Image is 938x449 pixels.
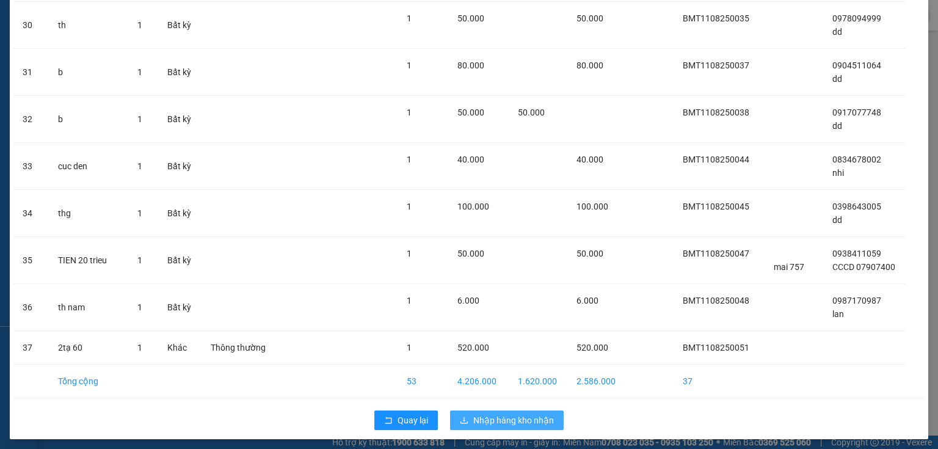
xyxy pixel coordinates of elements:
[774,262,804,272] span: mai 757
[13,237,48,284] td: 35
[457,343,489,352] span: 520.000
[457,296,479,305] span: 6.000
[457,202,489,211] span: 100.000
[158,190,201,237] td: Bất kỳ
[683,108,749,117] span: BMT1108250038
[683,343,749,352] span: BMT1108250051
[457,108,484,117] span: 50.000
[48,237,128,284] td: TIEN 20 trieu
[576,60,603,70] span: 80.000
[832,202,881,211] span: 0398643005
[832,74,842,84] span: dd
[683,13,749,23] span: BMT1108250035
[508,365,567,398] td: 1.620.000
[832,309,844,319] span: lan
[13,143,48,190] td: 33
[683,249,749,258] span: BMT1108250047
[137,208,142,218] span: 1
[397,365,448,398] td: 53
[407,296,412,305] span: 1
[457,13,484,23] span: 50.000
[374,411,438,430] button: rollbackQuay lại
[13,331,48,365] td: 37
[576,13,603,23] span: 50.000
[683,155,749,164] span: BMT1108250044
[13,190,48,237] td: 34
[460,416,468,426] span: download
[576,296,598,305] span: 6.000
[48,2,128,49] td: th
[832,121,842,131] span: dd
[48,190,128,237] td: thg
[158,49,201,96] td: Bất kỳ
[137,161,142,171] span: 1
[407,155,412,164] span: 1
[201,331,275,365] td: Thông thường
[48,143,128,190] td: cuc den
[48,49,128,96] td: b
[832,296,881,305] span: 0987170987
[832,60,881,70] span: 0904511064
[137,343,142,352] span: 1
[13,284,48,331] td: 36
[457,155,484,164] span: 40.000
[576,249,603,258] span: 50.000
[518,108,545,117] span: 50.000
[407,249,412,258] span: 1
[137,302,142,312] span: 1
[158,331,201,365] td: Khác
[158,2,201,49] td: Bất kỳ
[13,96,48,143] td: 32
[158,237,201,284] td: Bất kỳ
[158,284,201,331] td: Bất kỳ
[832,215,842,225] span: dd
[48,96,128,143] td: b
[832,262,895,272] span: CCCD 07907400
[158,96,201,143] td: Bất kỳ
[683,202,749,211] span: BMT1108250045
[137,20,142,30] span: 1
[407,13,412,23] span: 1
[137,255,142,265] span: 1
[384,416,393,426] span: rollback
[407,60,412,70] span: 1
[137,114,142,124] span: 1
[448,365,508,398] td: 4.206.000
[457,249,484,258] span: 50.000
[48,365,128,398] td: Tổng cộng
[576,202,608,211] span: 100.000
[683,296,749,305] span: BMT1108250048
[407,108,412,117] span: 1
[13,2,48,49] td: 30
[832,168,844,178] span: nhi
[457,60,484,70] span: 80.000
[398,414,428,427] span: Quay lại
[832,13,881,23] span: 0978094999
[137,67,142,77] span: 1
[48,331,128,365] td: 2tạ 60
[567,365,625,398] td: 2.586.000
[832,155,881,164] span: 0834678002
[832,27,842,37] span: dd
[576,343,608,352] span: 520.000
[473,414,554,427] span: Nhập hàng kho nhận
[407,343,412,352] span: 1
[48,284,128,331] td: th nam
[832,108,881,117] span: 0917077748
[450,411,564,430] button: downloadNhập hàng kho nhận
[832,249,881,258] span: 0938411059
[673,365,765,398] td: 37
[158,143,201,190] td: Bất kỳ
[576,155,603,164] span: 40.000
[13,49,48,96] td: 31
[407,202,412,211] span: 1
[683,60,749,70] span: BMT1108250037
